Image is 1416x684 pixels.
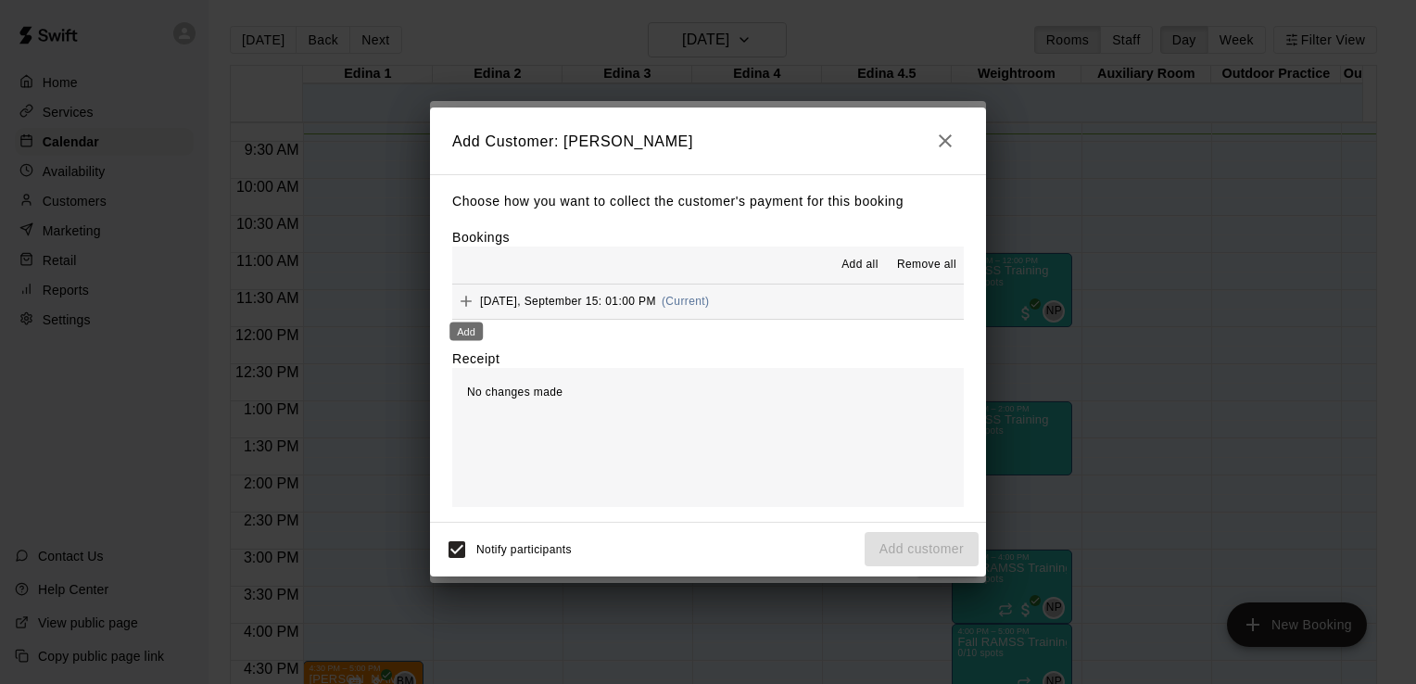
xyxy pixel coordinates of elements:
p: Choose how you want to collect the customer's payment for this booking [452,190,964,213]
span: No changes made [467,386,563,399]
span: Add all [841,256,879,274]
span: [DATE], September 15: 01:00 PM [480,295,656,308]
h2: Add Customer: [PERSON_NAME] [430,108,986,174]
button: Remove all [890,250,964,280]
button: Add[DATE], September 15: 01:00 PM(Current) [452,285,964,319]
span: Remove all [897,256,956,274]
span: (Current) [662,295,710,308]
span: Add [452,294,480,308]
span: Notify participants [476,543,572,556]
label: Bookings [452,230,510,245]
div: Add [449,323,483,341]
label: Receipt [452,349,499,368]
button: Add all [830,250,890,280]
